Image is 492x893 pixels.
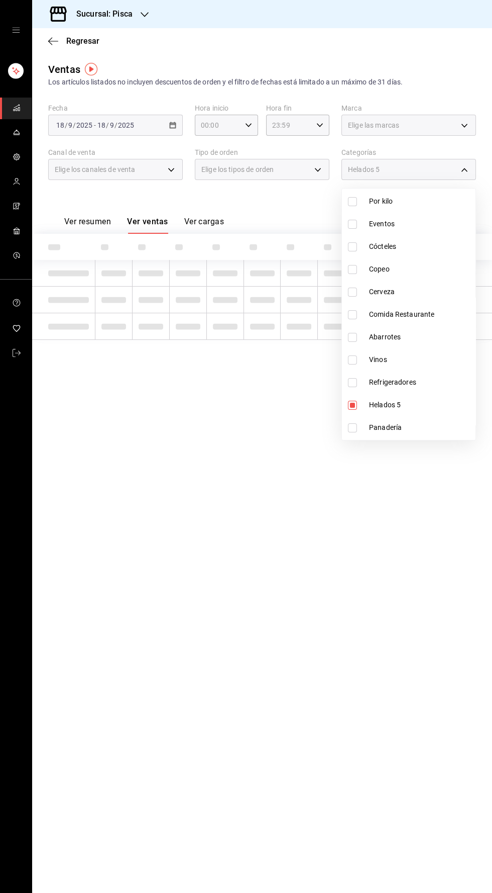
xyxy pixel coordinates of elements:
font: Eventos [369,220,395,228]
font: Vinos [369,355,387,364]
font: Helados 5 [369,401,401,409]
font: Abarrotes [369,333,401,341]
font: Comida Restaurante [369,310,434,318]
font: Copeo [369,265,390,273]
font: Cócteles [369,242,396,250]
font: Panadería [369,423,402,431]
font: Refrigeradores [369,378,416,386]
font: Por kilo [369,197,393,205]
img: Marcador de información sobre herramientas [85,63,97,75]
font: Cerveza [369,288,395,296]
